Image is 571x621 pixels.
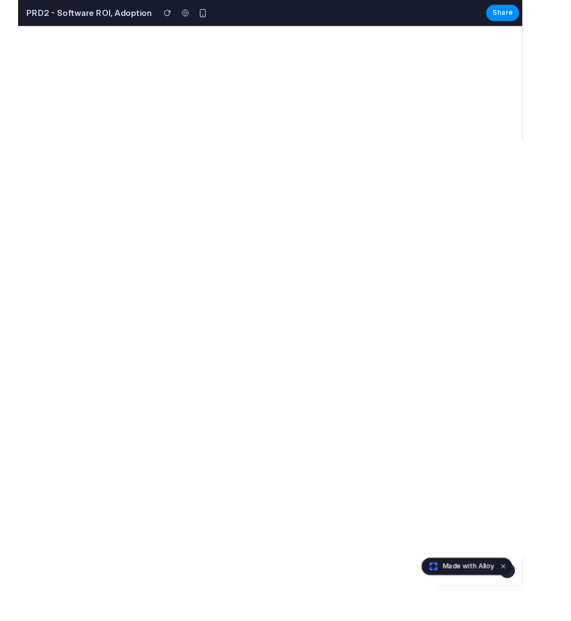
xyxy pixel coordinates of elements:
[496,5,532,22] button: Share
[4,7,141,20] h2: PRD2 - Software ROI, Adoption
[450,595,505,606] span: Made with Alloy
[504,8,524,19] span: Share
[429,595,506,606] a: Made with Alloy
[508,594,521,607] button: Dismiss watermark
